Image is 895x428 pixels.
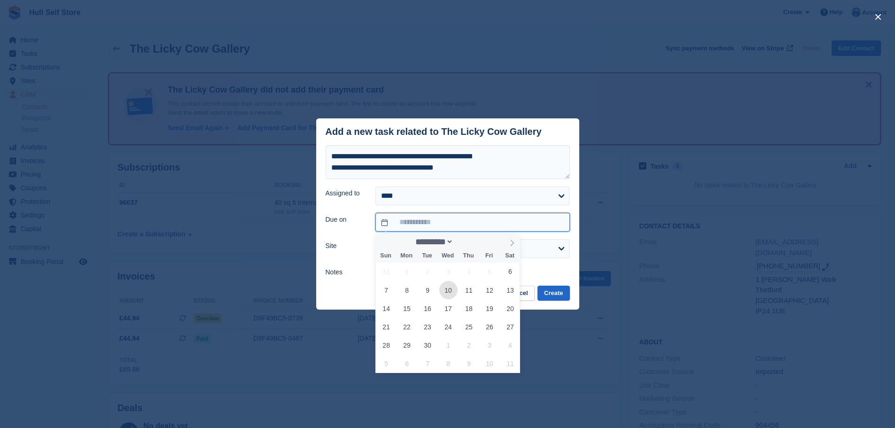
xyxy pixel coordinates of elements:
[501,318,519,336] span: September 27, 2025
[460,281,478,299] span: September 11, 2025
[481,354,499,373] span: October 10, 2025
[419,299,437,318] span: September 16, 2025
[481,263,499,281] span: September 5, 2025
[501,281,519,299] span: September 13, 2025
[419,354,437,373] span: October 7, 2025
[479,253,499,259] span: Fri
[377,281,396,299] span: September 7, 2025
[326,267,365,277] label: Notes
[460,299,478,318] span: September 18, 2025
[439,336,458,354] span: October 1, 2025
[419,336,437,354] span: September 30, 2025
[439,318,458,336] span: September 24, 2025
[326,215,365,225] label: Due on
[460,318,478,336] span: September 25, 2025
[458,253,479,259] span: Thu
[439,299,458,318] span: September 17, 2025
[439,354,458,373] span: October 8, 2025
[481,299,499,318] span: September 19, 2025
[398,263,416,281] span: September 1, 2025
[501,336,519,354] span: October 4, 2025
[419,318,437,336] span: September 23, 2025
[326,126,542,137] div: Add a new task related to The Licky Cow Gallery
[499,253,520,259] span: Sat
[396,253,417,259] span: Mon
[417,253,437,259] span: Tue
[419,281,437,299] span: September 9, 2025
[481,318,499,336] span: September 26, 2025
[537,286,569,301] button: Create
[326,188,365,198] label: Assigned to
[377,354,396,373] span: October 5, 2025
[501,354,519,373] span: October 11, 2025
[398,318,416,336] span: September 22, 2025
[326,241,365,251] label: Site
[481,281,499,299] span: September 12, 2025
[460,354,478,373] span: October 9, 2025
[377,263,396,281] span: August 31, 2025
[501,299,519,318] span: September 20, 2025
[501,263,519,281] span: September 6, 2025
[398,281,416,299] span: September 8, 2025
[375,253,396,259] span: Sun
[453,237,483,247] input: Year
[377,318,396,336] span: September 21, 2025
[460,336,478,354] span: October 2, 2025
[419,263,437,281] span: September 2, 2025
[377,299,396,318] span: September 14, 2025
[481,336,499,354] span: October 3, 2025
[398,336,416,354] span: September 29, 2025
[398,354,416,373] span: October 6, 2025
[412,237,454,247] select: Month
[439,281,458,299] span: September 10, 2025
[460,263,478,281] span: September 4, 2025
[377,336,396,354] span: September 28, 2025
[439,263,458,281] span: September 3, 2025
[398,299,416,318] span: September 15, 2025
[437,253,458,259] span: Wed
[871,9,886,24] button: close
